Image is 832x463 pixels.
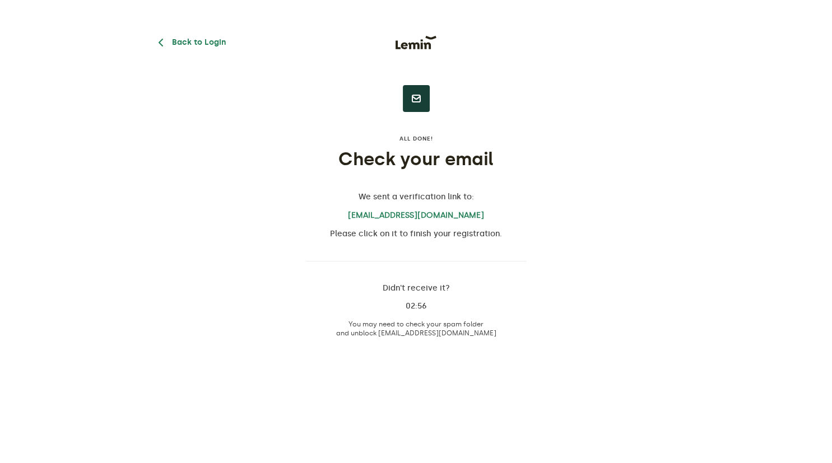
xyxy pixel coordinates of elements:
[306,193,527,202] p: We sent a verification link to:
[154,36,226,49] button: Back to Login
[306,134,527,143] label: All done!
[306,230,527,238] p: Please click on it to finish your registration.
[306,148,527,170] h1: Check your email
[306,302,527,311] p: 02:56
[306,284,527,293] p: Didn't receive it?
[306,320,527,338] p: You may need to check your spam folder and unblock [EMAIL_ADDRESS][DOMAIN_NAME]
[396,36,436,49] img: Lemin logo
[306,211,527,221] a: [EMAIL_ADDRESS][DOMAIN_NAME]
